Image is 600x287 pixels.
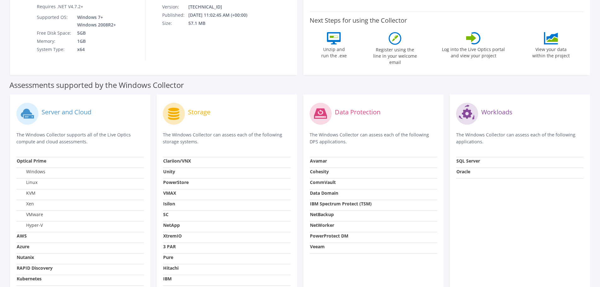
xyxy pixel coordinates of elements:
[163,131,290,145] p: The Windows Collector can assess each of the following storage systems.
[16,131,144,145] p: The Windows Collector supports all of the Live Optics compute and cloud assessments.
[310,244,325,250] strong: Veeam
[17,265,53,271] strong: RAPID Discovery
[9,82,184,88] label: Assessments supported by the Windows Collector
[17,179,37,186] label: Linux
[17,169,45,175] label: Windows
[37,13,72,29] td: Supported OS:
[310,131,437,145] p: The Windows Collector can assess each of the following DPS applications.
[310,233,348,239] strong: PowerProtect DM
[371,45,419,66] label: Register using the line in your welcome email
[163,158,191,164] strong: Clariion/VNX
[17,222,43,228] label: Hyper-V
[17,276,42,282] strong: Kubernetes
[163,169,175,175] strong: Unity
[335,109,380,115] label: Data Protection
[481,109,512,115] label: Workloads
[188,3,256,11] td: [TECHNICAL_ID]
[17,190,36,196] label: KVM
[310,211,334,217] strong: NetBackup
[37,37,72,45] td: Memory:
[310,179,336,185] strong: CommVault
[37,45,72,54] td: System Type:
[163,211,169,217] strong: SC
[163,254,173,260] strong: Pure
[17,244,29,250] strong: Azure
[163,190,176,196] strong: VMAX
[310,222,334,228] strong: NetWorker
[162,19,188,27] td: Size:
[188,19,256,27] td: 57.1 MB
[17,158,46,164] strong: Optical Prime
[163,276,172,282] strong: IBM
[163,244,176,250] strong: 3 PAR
[188,109,210,115] label: Storage
[72,29,117,37] td: 5GB
[42,109,91,115] label: Server and Cloud
[17,254,34,260] strong: Nutanix
[162,11,188,19] td: Published:
[310,17,407,24] label: Next Steps for using the Collector
[310,169,329,175] strong: Cohesity
[162,3,188,11] td: Version:
[163,222,180,228] strong: NetApp
[163,179,189,185] strong: PowerStore
[319,44,348,59] label: Unzip and run the .exe
[163,265,179,271] strong: Hitachi
[442,44,505,59] label: Log into the Live Optics portal and view your project
[310,201,372,207] strong: IBM Spectrum Protect (TSM)
[72,13,117,29] td: Windows 7+ Windows 2008R2+
[163,201,175,207] strong: Isilon
[72,45,117,54] td: x64
[310,158,327,164] strong: Avamar
[188,11,256,19] td: [DATE] 11:02:45 AM (+00:00)
[17,233,27,239] strong: AWS
[17,201,34,207] label: Xen
[310,190,338,196] strong: Data Domain
[37,3,83,10] label: Requires .NET V4.7.2+
[72,37,117,45] td: 1GB
[456,158,480,164] strong: SQL Server
[456,169,470,175] strong: Oracle
[163,233,182,239] strong: XtremIO
[528,44,574,59] label: View your data within the project
[456,131,584,145] p: The Windows Collector can assess each of the following applications.
[37,29,72,37] td: Free Disk Space:
[17,211,43,218] label: VMware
